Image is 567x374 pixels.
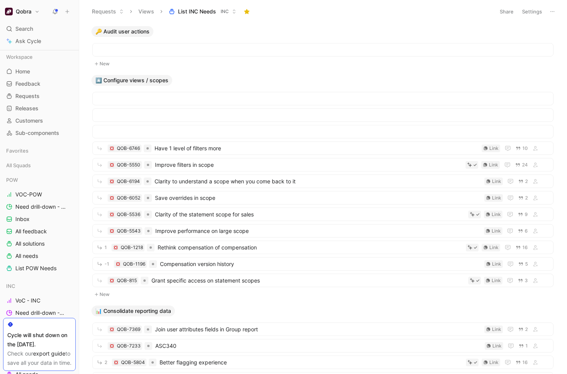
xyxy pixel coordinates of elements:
[3,307,76,319] a: Need drill-down - INC
[3,66,76,77] a: Home
[489,145,499,152] div: Link
[514,161,529,169] button: 24
[3,145,76,156] div: Favorites
[15,203,66,211] span: Need drill-down - POW
[33,350,65,357] a: export guide
[110,229,114,233] img: 💢
[525,212,528,217] span: 9
[155,325,481,334] span: Join user attributes fields in Group report
[88,75,557,299] div: *️⃣ Configure views / scopesNew
[92,241,554,254] a: 1💢QOB-1218Rethink compensation of compensationLink16
[155,341,482,351] span: ASC340
[522,245,528,250] span: 16
[525,327,528,332] span: 2
[109,228,115,234] button: 💢
[15,129,59,137] span: Sub-components
[115,261,121,267] button: 💢
[3,263,76,274] a: List POW Needs
[514,144,529,153] button: 10
[3,238,76,249] a: All solutions
[91,306,175,316] button: 📊 Consolidate reporting data
[15,92,40,100] span: Requests
[109,343,115,349] button: 💢
[517,260,529,268] button: 5
[155,226,481,236] span: Improve performance on large scope
[3,250,76,262] a: All needs
[92,356,554,369] a: 2💢QOB-5804Better flagging experienceLink16
[160,358,463,367] span: Better flagging experience
[165,6,240,17] button: List INC NeedsINC
[3,51,76,63] div: Workspace
[15,252,38,260] span: All needs
[95,259,111,269] button: -1
[6,147,28,155] span: Favorites
[91,26,153,37] button: 🔑 Audit user actions
[492,326,501,333] div: Link
[496,6,517,17] button: Share
[92,158,554,171] a: 💢QOB-5550Improve filters in scopeLink24
[135,6,158,17] button: Views
[516,227,529,235] button: 6
[7,349,71,367] div: Check our to save all your data in time.
[15,80,40,88] span: Feedback
[522,163,528,167] span: 24
[117,342,141,350] div: QOB-7233
[155,160,462,170] span: Improve filters in scope
[109,146,115,151] div: 💢
[92,175,554,188] a: 💢QOB-6194Clarity to understand a scope when you come back to itLink2
[117,161,140,169] div: QOB-5550
[525,344,528,348] span: 1
[15,37,41,46] span: Ask Cycle
[3,280,76,292] div: INC
[110,196,114,200] img: 💢
[3,160,76,171] div: All Squads
[92,191,554,204] a: 💢QOB-6052Save overrides in scopeLink2
[91,59,554,68] button: New
[117,194,140,202] div: QOB-6052
[6,282,15,290] span: INC
[3,160,76,173] div: All Squads
[110,163,114,167] img: 💢
[489,244,499,251] div: Link
[492,260,501,268] div: Link
[489,161,498,169] div: Link
[3,213,76,225] a: Inbox
[15,240,45,248] span: All solutions
[155,177,481,186] span: Clarity to understand a scope when you come back to it
[525,278,528,283] span: 3
[3,127,76,139] a: Sub-components
[92,208,554,221] a: 💢QOB-5536Clarity of the statement scope for salesLink9
[15,297,40,304] span: VoC - INC
[110,278,114,283] img: 💢
[92,224,554,238] a: 💢QOB-5543Improve performance on large scopeLink6
[109,327,115,332] button: 💢
[158,243,463,252] span: Rethink compensation of compensation
[110,179,114,184] img: 💢
[95,76,168,84] span: *️⃣ Configure views / scopes
[95,307,171,315] span: 📊 Consolidate reporting data
[517,194,529,202] button: 2
[514,358,529,367] button: 16
[15,215,30,223] span: Inbox
[117,227,141,235] div: QOB-5543
[15,228,47,235] span: All feedback
[3,103,76,114] a: Releases
[121,359,145,366] div: QOB-5804
[95,243,108,252] button: 1
[3,174,76,186] div: POW
[109,195,115,201] button: 💢
[15,117,43,125] span: Customers
[117,145,140,152] div: QOB-6746
[3,295,76,306] a: VoC - INC
[3,90,76,102] a: Requests
[525,229,528,233] span: 6
[517,325,529,334] button: 2
[113,245,118,250] img: 💢
[113,360,119,365] button: 💢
